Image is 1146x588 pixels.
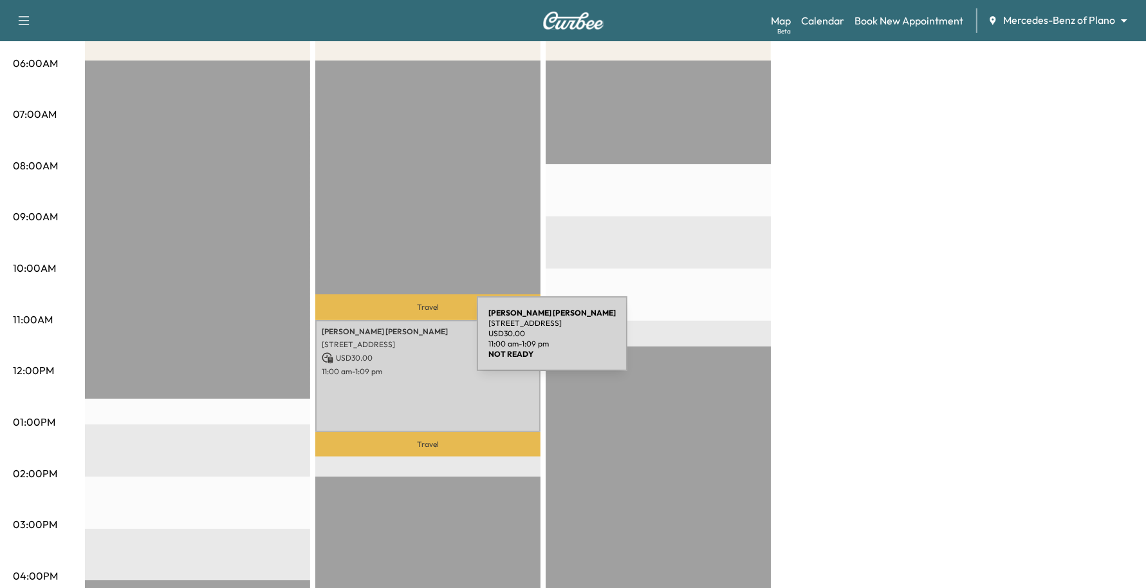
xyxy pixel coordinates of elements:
[315,432,541,457] p: Travel
[488,308,616,318] b: [PERSON_NAME] [PERSON_NAME]
[488,349,533,359] b: NOT READY
[322,327,534,337] p: [PERSON_NAME] [PERSON_NAME]
[13,466,57,481] p: 02:00PM
[771,13,791,28] a: MapBeta
[13,414,55,430] p: 01:00PM
[488,328,616,339] p: USD 30.00
[13,363,54,378] p: 12:00PM
[13,209,58,224] p: 09:00AM
[322,366,534,377] p: 11:00 am - 1:09 pm
[542,12,604,30] img: Curbee Logo
[13,106,57,122] p: 07:00AM
[1003,13,1115,28] span: Mercedes-Benz of Plano
[488,318,616,328] p: [STREET_ADDRESS]
[322,339,534,350] p: [STREET_ADDRESS]
[13,568,58,583] p: 04:00PM
[13,260,56,276] p: 10:00AM
[777,26,791,36] div: Beta
[13,55,58,71] p: 06:00AM
[488,339,616,349] p: 11:00 am - 1:09 pm
[322,352,534,364] p: USD 30.00
[855,13,963,28] a: Book New Appointment
[13,158,58,173] p: 08:00AM
[315,294,541,320] p: Travel
[801,13,844,28] a: Calendar
[13,517,57,532] p: 03:00PM
[13,312,53,327] p: 11:00AM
